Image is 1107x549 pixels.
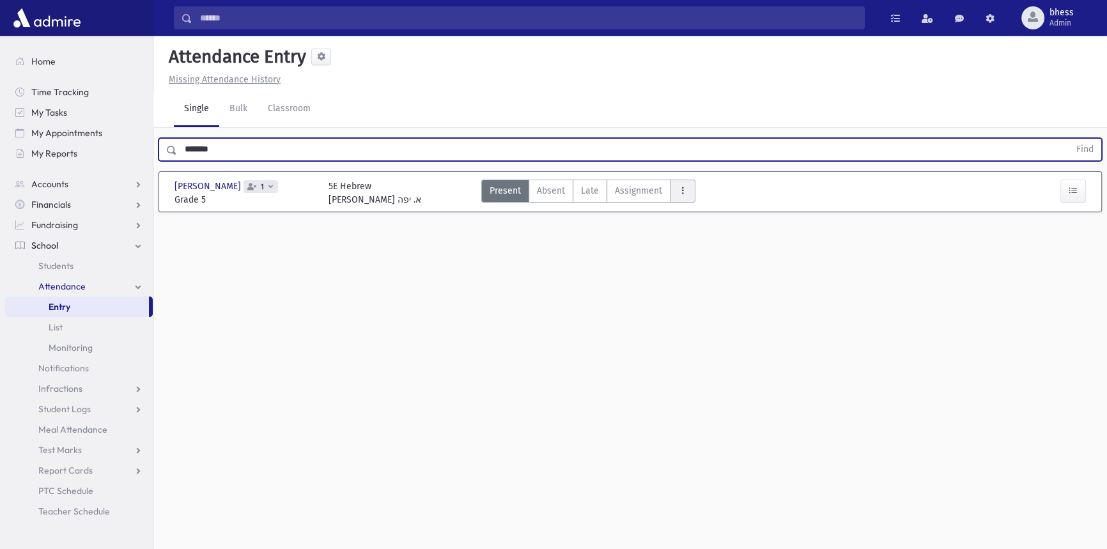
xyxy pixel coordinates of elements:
span: List [49,321,63,333]
span: PTC Schedule [38,485,93,497]
input: Search [192,6,864,29]
a: Teacher Schedule [5,501,153,522]
span: Students [38,260,74,272]
a: My Tasks [5,102,153,123]
span: Test Marks [38,444,82,456]
span: Absent [537,184,565,197]
span: School [31,240,58,251]
a: Financials [5,194,153,215]
a: Single [174,91,219,127]
span: Infractions [38,383,82,394]
span: Home [31,56,56,67]
span: Notifications [38,362,89,374]
span: Meal Attendance [38,424,107,435]
span: Teacher Schedule [38,506,110,517]
a: Student Logs [5,399,153,419]
a: Accounts [5,174,153,194]
span: [PERSON_NAME] [174,180,244,193]
a: Notifications [5,358,153,378]
div: 5E Hebrew [PERSON_NAME] א. יפה [329,180,421,206]
span: Fundraising [31,219,78,231]
a: Students [5,256,153,276]
span: Financials [31,199,71,210]
span: Entry [49,301,70,313]
span: My Reports [31,148,77,159]
a: Attendance [5,276,153,297]
img: AdmirePro [10,5,84,31]
a: Time Tracking [5,82,153,102]
span: bhess [1049,8,1074,18]
span: Monitoring [49,342,93,353]
a: My Appointments [5,123,153,143]
a: Home [5,51,153,72]
span: Accounts [31,178,68,190]
span: Time Tracking [31,86,89,98]
span: Present [490,184,521,197]
span: Report Cards [38,465,93,476]
a: Bulk [219,91,258,127]
a: Missing Attendance History [164,74,281,85]
span: Attendance [38,281,86,292]
div: AttTypes [481,180,695,206]
span: 1 [258,183,267,191]
span: Admin [1049,18,1074,28]
a: My Reports [5,143,153,164]
a: Report Cards [5,460,153,481]
span: Assignment [615,184,662,197]
u: Missing Attendance History [169,74,281,85]
span: My Tasks [31,107,67,118]
a: Fundraising [5,215,153,235]
button: Find [1069,139,1101,160]
a: Monitoring [5,337,153,358]
a: Meal Attendance [5,419,153,440]
span: My Appointments [31,127,102,139]
a: Infractions [5,378,153,399]
h5: Attendance Entry [164,46,306,68]
span: Student Logs [38,403,91,415]
a: Classroom [258,91,321,127]
span: Grade 5 [174,193,316,206]
a: PTC Schedule [5,481,153,501]
a: Test Marks [5,440,153,460]
a: List [5,317,153,337]
a: School [5,235,153,256]
span: Late [581,184,599,197]
a: Entry [5,297,149,317]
